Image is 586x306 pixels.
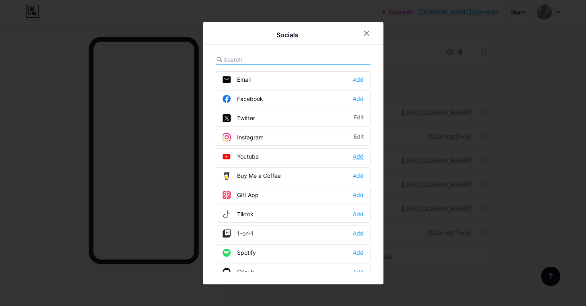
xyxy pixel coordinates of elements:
div: Edit [354,114,364,122]
div: Add [353,249,363,257]
div: Socials [276,30,298,40]
div: Twitter [223,114,255,122]
div: Add [353,229,363,238]
div: Edit [354,133,364,141]
div: Instagram [223,133,264,141]
div: Facebook [223,95,263,103]
div: Add [353,191,363,199]
div: Youtube [223,153,259,161]
div: Add [353,210,363,218]
div: Spotify [223,249,256,257]
div: Tiktok [223,210,253,218]
div: Add [353,153,363,161]
div: 1-on-1 [223,229,254,238]
div: Add [353,268,363,276]
div: Email [223,76,251,84]
div: Gift App [223,191,259,199]
div: Add [353,95,363,103]
input: Search [224,55,312,64]
div: Add [353,172,363,180]
div: Buy Me a Coffee [223,172,281,180]
div: Add [353,76,363,84]
div: Github [223,268,254,276]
